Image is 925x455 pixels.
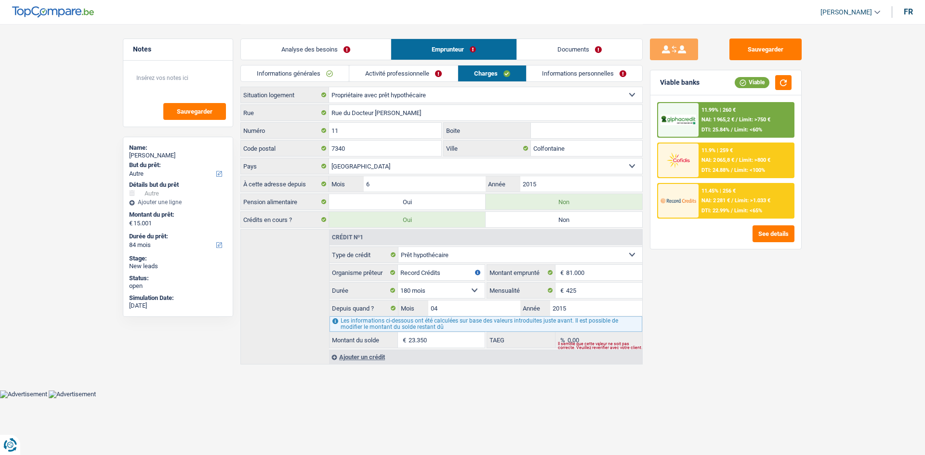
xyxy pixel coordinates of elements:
[241,105,329,120] label: Rue
[177,108,212,115] span: Sauvegarder
[702,147,733,154] div: 11.9% | 259 €
[241,87,329,103] label: Situation logement
[241,212,329,227] label: Crédits en cours ?
[736,117,738,123] span: /
[241,176,329,192] label: À cette adresse depuis
[329,176,363,192] label: Mois
[487,265,555,280] label: Montant emprunté
[661,151,696,169] img: Cofidis
[129,211,225,219] label: Montant du prêt:
[732,197,734,204] span: /
[735,197,771,204] span: Limit: >1.033 €
[520,176,642,192] input: AAAA
[555,265,566,280] span: €
[163,103,226,120] button: Sauvegarder
[735,127,763,133] span: Limit: <60%
[12,6,94,18] img: TopCompare Logo
[49,390,96,398] img: Advertisement
[550,300,642,316] input: AAAA
[736,157,738,163] span: /
[349,65,458,81] a: Activité professionnelle
[740,157,771,163] span: Limit: >800 €
[702,208,730,214] span: DTI: 22.99%
[555,332,568,348] span: %
[555,283,566,298] span: €
[486,176,520,192] label: Année
[330,283,398,298] label: Durée
[428,300,520,316] input: MM
[486,212,642,227] label: Non
[702,197,730,204] span: NAI: 2 281 €
[660,78,700,87] div: Viable banks
[241,123,329,138] label: Numéro
[820,8,872,16] span: [PERSON_NAME]
[129,274,227,282] div: Status:
[330,234,366,240] div: Crédit nº1
[520,300,550,316] label: Année
[398,300,428,316] label: Mois
[753,225,794,242] button: See details
[444,123,531,138] label: Boite
[702,127,730,133] span: DTI: 25.84%
[702,167,730,173] span: DTI: 24.88%
[813,4,880,20] a: [PERSON_NAME]
[329,350,642,364] div: Ajouter un crédit
[558,344,642,348] div: Il semble que cette valeur ne soit pas correcte. Veuillez revérifier avec votre client.
[731,167,733,173] span: /
[702,157,735,163] span: NAI: 2 065,8 €
[129,161,225,169] label: But du prêt:
[487,283,555,298] label: Mensualité
[129,255,227,262] div: Stage:
[444,141,531,156] label: Ville
[364,176,486,192] input: MM
[329,194,486,209] label: Oui
[729,39,802,60] button: Sauvegarder
[702,117,735,123] span: NAI: 1 965,2 €
[904,7,913,16] div: fr
[330,332,398,348] label: Montant du solde
[661,192,696,209] img: Record Credits
[129,282,227,290] div: open
[241,158,329,174] label: Pays
[129,181,227,189] div: Détails but du prêt
[129,262,227,270] div: New leads
[527,65,643,81] a: Informations personnelles
[329,212,486,227] label: Oui
[398,332,409,348] span: €
[486,194,642,209] label: Non
[735,77,769,88] div: Viable
[241,65,349,81] a: Informations générales
[330,316,642,332] div: Les informations ci-dessous ont été calculées sur base des valeurs introduites juste avant. Il es...
[241,39,391,60] a: Analyse des besoins
[129,144,227,152] div: Name:
[330,300,398,316] label: Depuis quand ?
[458,65,526,81] a: Charges
[129,152,227,159] div: [PERSON_NAME]
[735,208,763,214] span: Limit: <65%
[517,39,642,60] a: Documents
[129,220,132,227] span: €
[129,294,227,302] div: Simulation Date:
[241,141,329,156] label: Code postal
[731,127,733,133] span: /
[241,194,329,209] label: Pension alimentaire
[391,39,516,60] a: Emprunteur
[487,332,555,348] label: TAEG
[735,167,766,173] span: Limit: <100%
[129,302,227,310] div: [DATE]
[661,115,696,126] img: AlphaCredit
[129,233,225,240] label: Durée du prêt:
[702,188,736,194] div: 11.45% | 256 €
[133,45,223,53] h5: Notes
[330,265,398,280] label: Organisme prêteur
[731,208,733,214] span: /
[129,199,227,206] div: Ajouter une ligne
[740,117,771,123] span: Limit: >750 €
[702,107,736,113] div: 11.99% | 260 €
[330,247,398,262] label: Type de crédit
